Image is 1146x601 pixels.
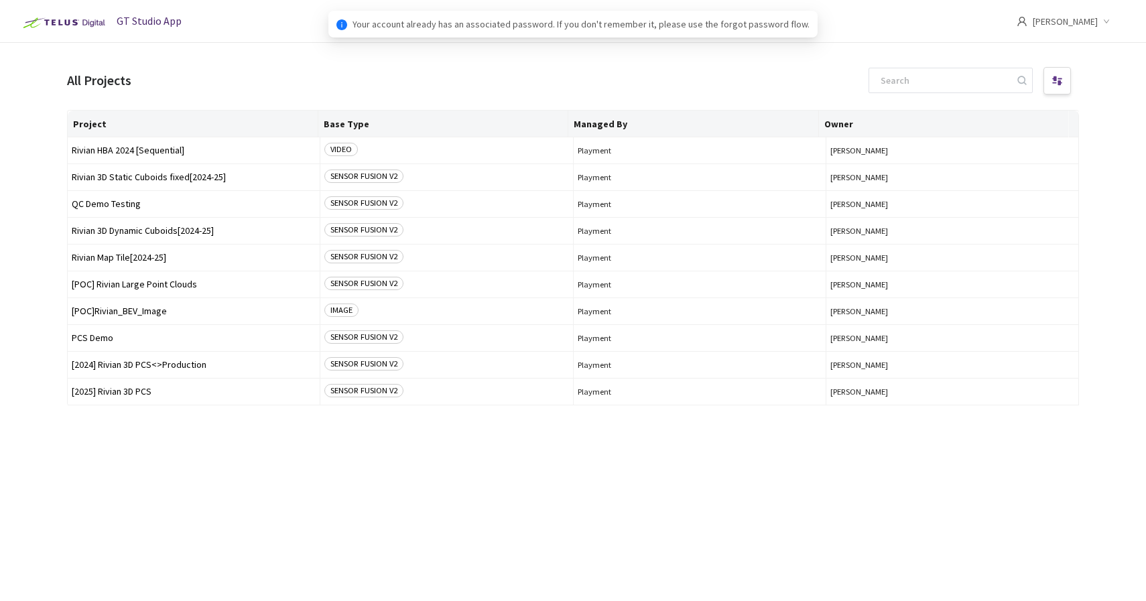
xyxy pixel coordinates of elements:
[67,70,131,90] div: All Projects
[819,111,1070,137] th: Owner
[568,111,819,137] th: Managed By
[72,226,316,236] span: Rivian 3D Dynamic Cuboids[2024-25]
[830,333,1074,343] button: [PERSON_NAME]
[578,360,822,370] span: Playment
[578,333,822,343] span: Playment
[324,330,403,344] span: SENSOR FUSION V2
[324,384,403,397] span: SENSOR FUSION V2
[72,387,316,397] span: [2025] Rivian 3D PCS
[324,223,403,237] span: SENSOR FUSION V2
[830,226,1074,236] button: [PERSON_NAME]
[72,145,316,155] span: Rivian HBA 2024 [Sequential]
[578,387,822,397] span: Playment
[324,170,403,183] span: SENSOR FUSION V2
[324,250,403,263] span: SENSOR FUSION V2
[16,12,109,34] img: Telus
[72,253,316,263] span: Rivian Map Tile[2024-25]
[830,306,1074,316] button: [PERSON_NAME]
[117,14,182,27] span: GT Studio App
[68,111,318,137] th: Project
[318,111,569,137] th: Base Type
[830,199,1074,209] button: [PERSON_NAME]
[324,196,403,210] span: SENSOR FUSION V2
[324,304,359,317] span: IMAGE
[324,277,403,290] span: SENSOR FUSION V2
[578,306,822,316] span: Playment
[830,279,1074,289] button: [PERSON_NAME]
[336,19,347,30] span: info-circle
[578,279,822,289] span: Playment
[72,306,316,316] span: [POC]Rivian_BEV_Image
[72,172,316,182] span: Rivian 3D Static Cuboids fixed[2024-25]
[578,253,822,263] span: Playment
[578,226,822,236] span: Playment
[1017,16,1027,27] span: user
[578,145,822,155] span: Playment
[830,387,1074,397] button: [PERSON_NAME]
[830,145,1074,155] button: [PERSON_NAME]
[72,333,316,343] span: PCS Demo
[1103,18,1110,25] span: down
[324,143,358,156] span: VIDEO
[830,360,1074,370] button: [PERSON_NAME]
[830,253,1074,263] button: [PERSON_NAME]
[578,199,822,209] span: Playment
[873,68,1015,92] input: Search
[353,17,810,31] span: Your account already has an associated password. If you don't remember it, please use the forgot ...
[830,172,1074,182] button: [PERSON_NAME]
[72,360,316,370] span: [2024] Rivian 3D PCS<>Production
[324,357,403,371] span: SENSOR FUSION V2
[72,279,316,289] span: [POC] Rivian Large Point Clouds
[72,199,316,209] span: QC Demo Testing
[578,172,822,182] span: Playment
